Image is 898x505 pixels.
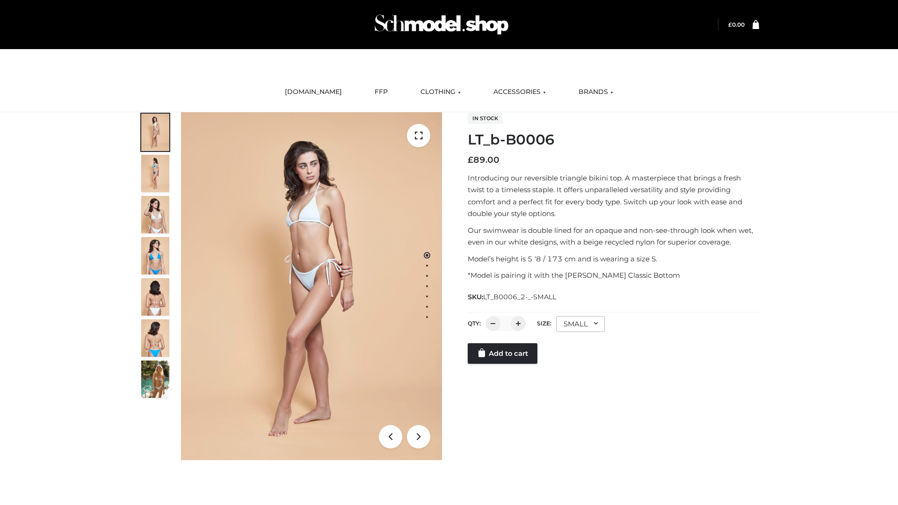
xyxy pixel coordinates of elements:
h1: LT_b-B0006 [468,131,759,148]
img: ArielClassicBikiniTop_CloudNine_AzureSky_OW114ECO_1-scaled.jpg [141,114,169,151]
p: Introducing our reversible triangle bikini top. A masterpiece that brings a fresh twist to a time... [468,172,759,220]
img: Arieltop_CloudNine_AzureSky2.jpg [141,361,169,398]
span: £ [728,21,732,28]
span: SKU: [468,291,557,303]
label: QTY: [468,320,481,327]
a: [DOMAIN_NAME] [278,82,349,102]
img: ArielClassicBikiniTop_CloudNine_AzureSky_OW114ECO_7-scaled.jpg [141,278,169,316]
a: £0.00 [728,21,745,28]
a: FFP [368,82,395,102]
bdi: 0.00 [728,21,745,28]
p: Model’s height is 5 ‘8 / 173 cm and is wearing a size S. [468,253,759,265]
a: ACCESSORIES [486,82,553,102]
img: Schmodel Admin 964 [371,6,512,43]
a: CLOTHING [413,82,468,102]
bdi: 89.00 [468,155,500,165]
a: Add to cart [468,343,537,364]
img: ArielClassicBikiniTop_CloudNine_AzureSky_OW114ECO_4-scaled.jpg [141,237,169,274]
img: ArielClassicBikiniTop_CloudNine_AzureSky_OW114ECO_2-scaled.jpg [141,155,169,192]
a: BRANDS [572,82,620,102]
div: SMALL [556,316,605,332]
img: ArielClassicBikiniTop_CloudNine_AzureSky_OW114ECO_1 [181,112,442,460]
span: In stock [468,113,503,124]
img: ArielClassicBikiniTop_CloudNine_AzureSky_OW114ECO_3-scaled.jpg [141,196,169,233]
span: £ [468,155,473,165]
span: LT_B0006_2-_-SMALL [483,293,556,301]
img: ArielClassicBikiniTop_CloudNine_AzureSky_OW114ECO_8-scaled.jpg [141,319,169,357]
p: Our swimwear is double lined for an opaque and non-see-through look when wet, even in our white d... [468,224,759,248]
p: *Model is pairing it with the [PERSON_NAME] Classic Bottom [468,269,759,281]
label: Size: [537,320,551,327]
